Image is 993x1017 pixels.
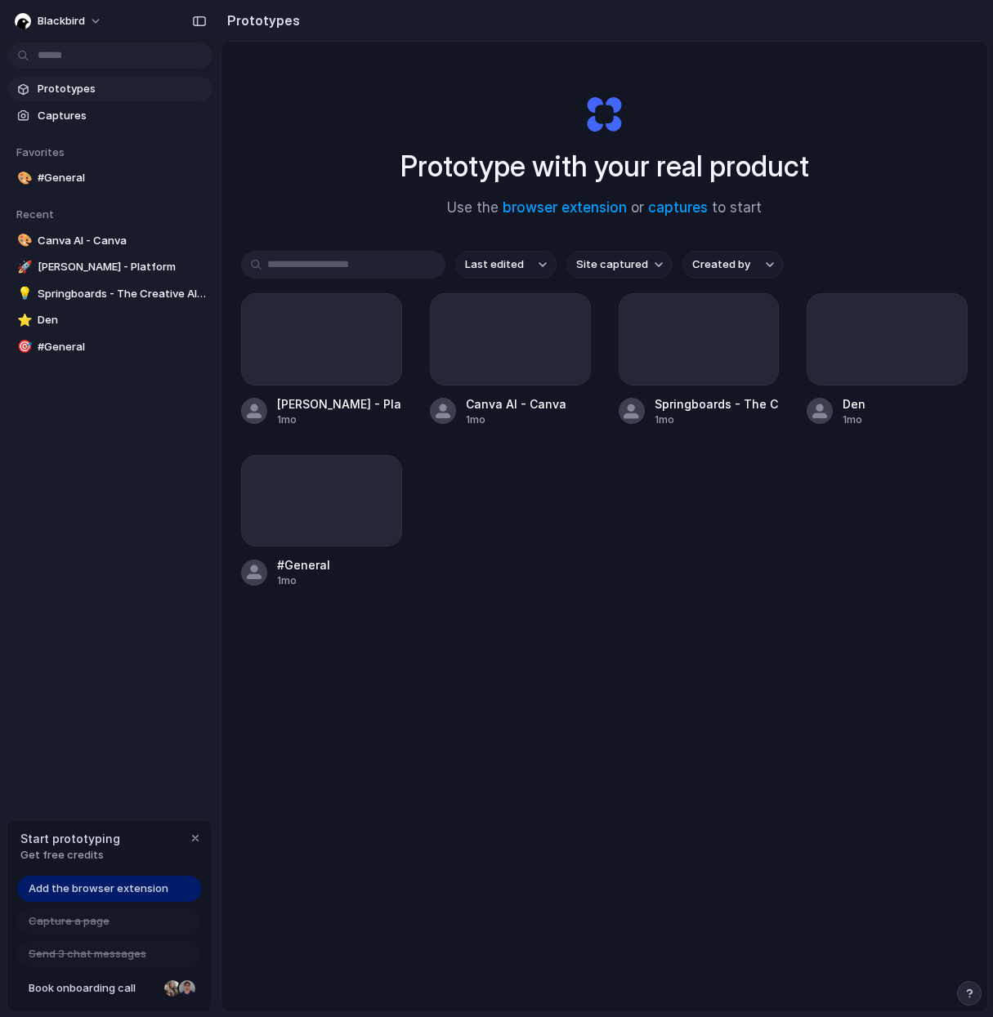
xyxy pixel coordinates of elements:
span: Book onboarding call [29,980,158,997]
div: Springboards - The Creative AI Tool for Agencies & Strategists [655,395,780,413]
button: 💡 [15,286,31,302]
span: [PERSON_NAME] - Platform [38,259,206,275]
div: Canva AI - Canva [466,395,566,413]
span: Den [38,312,206,328]
span: Capture a page [29,913,110,930]
a: 🎨Canva AI - Canva [8,229,212,253]
span: #General [38,170,206,186]
button: 🎨 [15,233,31,249]
div: #General [277,556,330,573]
a: [PERSON_NAME] - Platform1mo [241,293,402,427]
div: ⭐ [17,311,29,330]
a: 💡Springboards - The Creative AI Tool for Agencies & Strategists [8,282,212,306]
a: Canva AI - Canva1mo [430,293,591,427]
span: blackbird [38,13,85,29]
div: 1mo [466,413,566,427]
a: Den1mo [807,293,968,427]
button: 🚀 [15,259,31,275]
span: #General [38,339,206,355]
a: 🎯#General [8,335,212,359]
h1: Prototype with your real product [400,145,809,188]
div: 💡 [17,284,29,303]
a: browser extension [503,199,627,216]
button: ⭐ [15,312,31,328]
span: Start prototyping [20,830,120,847]
div: 1mo [277,573,330,588]
button: Last edited [455,251,557,279]
div: Nicole Kubica [163,979,182,998]
a: ⭐Den [8,308,212,332]
button: 🎨 [15,170,31,186]
div: 1mo [277,413,402,427]
div: 1mo [843,413,866,427]
span: Send 3 chat messages [29,946,146,962]
button: blackbird [8,8,110,34]
div: 🚀 [17,258,29,277]
button: Site captured [566,251,673,279]
a: #General1mo [241,455,402,589]
a: captures [648,199,708,216]
a: Add the browser extension [17,876,202,902]
div: 🎯 [17,337,29,356]
h2: Prototypes [221,11,300,30]
div: 1mo [655,413,780,427]
a: Book onboarding call [17,975,202,1001]
span: Captures [38,108,206,124]
span: Site captured [576,256,648,273]
div: 🎨 [17,169,29,188]
a: 🎨#General [8,166,212,190]
span: Recent [16,207,54,221]
button: 🎯 [15,339,31,355]
span: Prototypes [38,81,206,97]
span: Use the or to start [447,198,762,219]
span: Springboards - The Creative AI Tool for Agencies & Strategists [38,286,206,302]
a: Springboards - The Creative AI Tool for Agencies & Strategists1mo [619,293,780,427]
a: Prototypes [8,77,212,101]
div: 🎨 [17,231,29,250]
button: Created by [682,251,784,279]
span: Last edited [465,256,524,273]
span: Add the browser extension [29,881,168,897]
span: Get free credits [20,847,120,863]
div: Den [843,395,866,413]
a: 🚀[PERSON_NAME] - Platform [8,255,212,279]
span: Favorites [16,145,65,158]
div: Christian Iacullo [177,979,197,998]
div: [PERSON_NAME] - Platform [277,395,402,413]
span: Canva AI - Canva [38,233,206,249]
a: Captures [8,104,212,128]
span: Created by [692,256,750,273]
